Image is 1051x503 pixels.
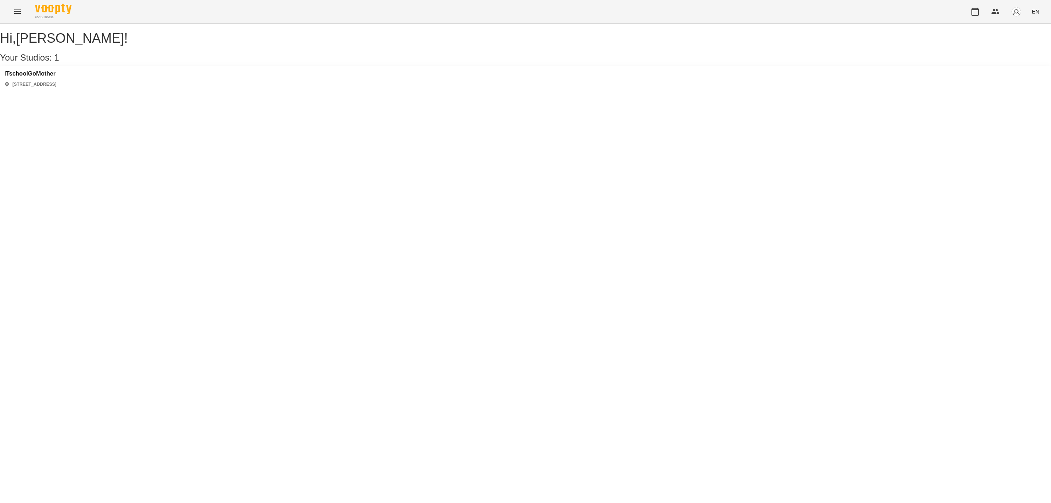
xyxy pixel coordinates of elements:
[54,53,59,62] span: 1
[1011,7,1021,17] img: avatar_s.png
[35,4,72,14] img: Voopty Logo
[9,3,26,20] button: Menu
[12,81,57,88] p: [STREET_ADDRESS]
[4,70,57,77] a: ITschoolGoMother
[1029,5,1042,18] button: EN
[35,15,72,20] span: For Business
[1032,8,1039,15] span: EN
